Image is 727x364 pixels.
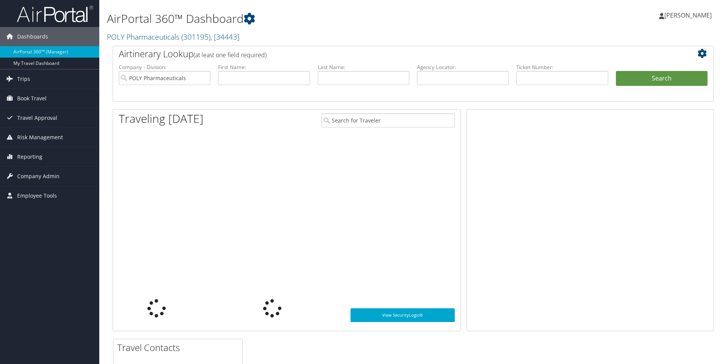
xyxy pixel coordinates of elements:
[17,186,57,205] span: Employee Tools
[664,11,712,19] span: [PERSON_NAME]
[194,51,267,59] span: (at least one field required)
[17,108,57,127] span: Travel Approval
[17,5,93,23] img: airportal-logo.png
[119,47,658,60] h2: Airtinerary Lookup
[318,63,409,71] label: Last Name:
[117,341,242,354] h2: Travel Contacts
[516,63,608,71] label: Ticket Number:
[181,32,210,42] span: ( 301195 )
[17,89,47,108] span: Book Travel
[351,308,455,322] a: View SecurityLogic®
[218,63,310,71] label: First Name:
[17,167,60,186] span: Company Admin
[321,113,455,127] input: Search for Traveler
[417,63,509,71] label: Agency Locator:
[616,71,708,86] button: Search
[210,32,239,42] span: , [ 34443 ]
[107,11,515,27] h1: AirPortal 360™ Dashboard
[17,27,48,46] span: Dashboards
[17,147,42,166] span: Reporting
[17,69,30,89] span: Trips
[119,63,210,71] label: Company - Division:
[659,4,719,27] a: [PERSON_NAME]
[119,111,204,127] h1: Traveling [DATE]
[17,128,63,147] span: Risk Management
[107,32,239,42] a: POLY Pharmaceuticals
